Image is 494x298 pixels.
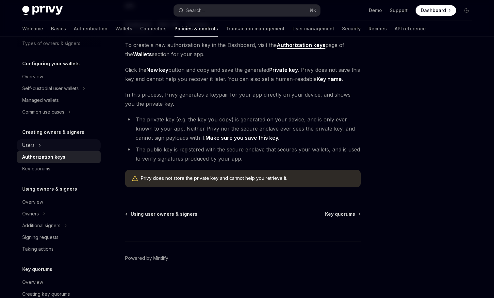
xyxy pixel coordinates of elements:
strong: Make sure you save this key. [206,134,279,141]
strong: Private key [269,67,298,73]
a: Transaction management [226,21,285,37]
button: Toggle Additional signers section [17,220,101,231]
button: Open search [174,5,320,16]
a: Using user owners & signers [126,211,197,217]
div: Key quorums [22,165,50,173]
div: Managed wallets [22,96,59,104]
button: Toggle Self-custodial user wallets section [17,83,101,94]
span: Dashboard [421,7,446,14]
a: Authentication [74,21,107,37]
strong: Wallets [133,51,152,57]
h5: Using owners & signers [22,185,77,193]
strong: Authorization keys [277,42,325,48]
div: Authorization keys [22,153,65,161]
a: Overview [17,71,101,83]
div: Owners [22,210,39,218]
h5: Configuring your wallets [22,60,80,68]
span: In this process, Privy generates a keypair for your app directly on your device, and shows you th... [125,90,361,108]
strong: New key [146,67,168,73]
a: Key quorums [325,211,360,217]
a: Powered by Mintlify [125,255,168,261]
button: Toggle Common use cases section [17,106,101,118]
div: Signing requests [22,233,58,241]
a: Dashboard [416,5,456,16]
a: Security [342,21,361,37]
span: To create a new authorization key in the Dashboard, visit the page of the section for your app. [125,40,361,59]
a: Recipes [369,21,387,37]
a: Authorization keys [17,151,101,163]
li: The private key (e.g. the key you copy) is generated on your device, and is only ever known to yo... [125,115,361,142]
a: Authorization keys [277,42,325,49]
div: Self-custodial user wallets [22,85,79,92]
button: Toggle Users section [17,139,101,151]
a: Signing requests [17,231,101,243]
a: Key quorums [17,163,101,175]
a: Support [390,7,408,14]
div: Taking actions [22,245,54,253]
a: Taking actions [17,243,101,255]
a: Connectors [140,21,167,37]
span: ⌘ K [309,8,316,13]
div: Creating key quorums [22,290,70,298]
h5: Key quorums [22,265,52,273]
a: Overview [17,276,101,288]
strong: Key name [317,76,342,82]
a: User management [292,21,334,37]
a: Wallets [115,21,132,37]
a: Demo [369,7,382,14]
div: Overview [22,73,43,81]
a: Welcome [22,21,43,37]
div: Search... [186,7,205,14]
a: Overview [17,196,101,208]
div: Users [22,141,35,149]
span: Key quorums [325,211,355,217]
div: Additional signers [22,222,60,229]
h5: Creating owners & signers [22,128,84,136]
img: dark logo [22,6,63,15]
span: Click the button and copy and save the generated . Privy does not save this key and cannot help y... [125,65,361,84]
div: Common use cases [22,108,64,116]
span: Privy does not store the private key and cannot help you retrieve it. [141,175,354,181]
div: Overview [22,278,43,286]
a: Managed wallets [17,94,101,106]
button: Toggle Owners section [17,208,101,220]
button: Toggle dark mode [461,5,472,16]
div: Overview [22,198,43,206]
a: Basics [51,21,66,37]
li: The public key is registered with the secure enclave that secures your wallets, and is used to ve... [125,145,361,163]
a: Policies & controls [174,21,218,37]
svg: Warning [132,176,138,182]
a: API reference [395,21,426,37]
span: Using user owners & signers [131,211,197,217]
